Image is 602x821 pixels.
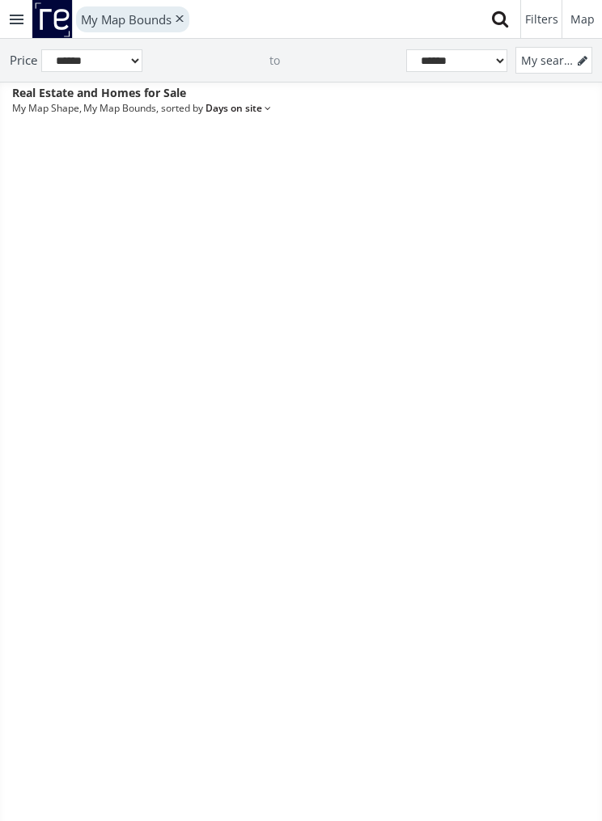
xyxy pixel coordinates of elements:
span: Filters [525,11,558,28]
span: Days on site [206,101,271,115]
h1: Real Estate and Homes for Sale [12,86,590,99]
span: Map [570,11,595,28]
a: My search (1) [515,47,592,74]
span: My Map Shape , [12,101,82,115]
span: My Map Bounds [83,101,156,115]
span: My search (1) [521,53,574,69]
div: My Map Bounds [76,6,189,32]
span: Price [10,52,37,69]
span: , sorted by [156,101,271,115]
span: to [269,53,280,69]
